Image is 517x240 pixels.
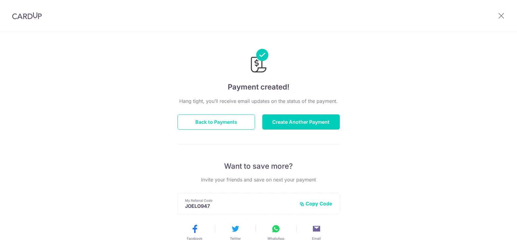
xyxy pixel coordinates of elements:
p: Want to save more? [177,161,340,171]
button: Back to Payments [177,114,255,130]
img: CardUp [12,12,42,19]
h4: Payment created! [177,82,340,93]
p: Invite your friends and save on next your payment [177,176,340,183]
button: Copy Code [300,201,332,207]
p: Hang tight, you’ll receive email updates on the status of the payment. [177,97,340,105]
img: Payments [249,49,268,74]
p: JOELO947 [185,203,295,209]
p: My Referral Code [185,198,295,203]
button: Create Another Payment [262,114,340,130]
